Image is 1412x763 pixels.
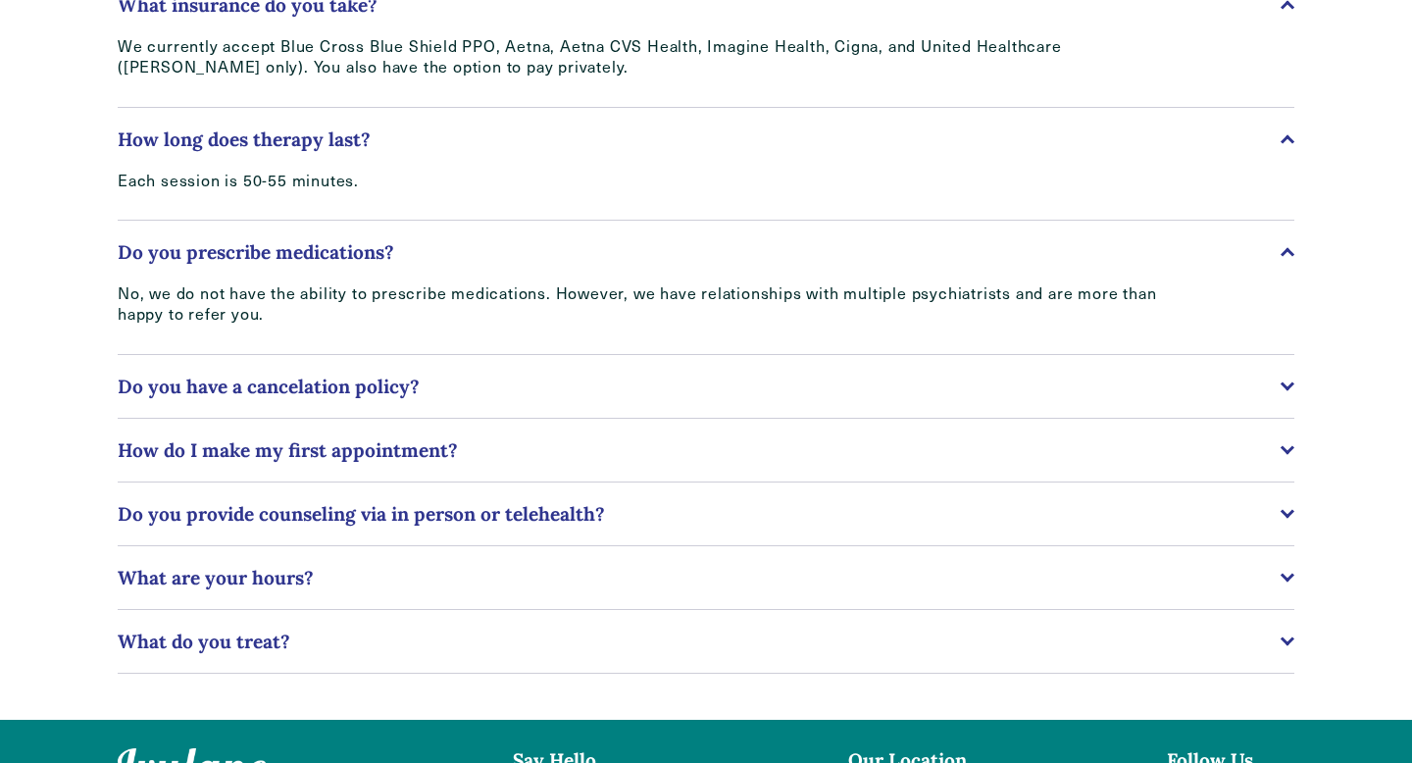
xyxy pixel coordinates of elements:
div: Do you prescribe medications? [118,283,1294,354]
span: How do I make my first appointment? [118,438,1281,462]
span: What are your hours? [118,566,1281,589]
div: How long does therapy last? [118,171,1294,221]
span: Do you provide counseling via in person or telehealth? [118,502,1281,526]
button: How do I make my first appointment? [118,419,1294,482]
button: What do you treat? [118,610,1294,673]
p: We currently accept Blue Cross Blue Shield PPO, Aetna, Aetna CVS Health, Imagine Health, Cigna, a... [118,36,1177,77]
span: Do you prescribe medications? [118,240,1281,264]
button: Do you have a cancelation policy? [118,355,1294,418]
span: Do you have a cancelation policy? [118,375,1281,398]
span: How long does therapy last? [118,127,1281,151]
button: Do you provide counseling via in person or telehealth? [118,483,1294,545]
p: Each session is 50-55 minutes. [118,171,1177,191]
button: Do you prescribe medications? [118,221,1294,283]
button: What are your hours? [118,546,1294,609]
div: What insurance do you take? [118,36,1294,107]
button: How long does therapy last? [118,108,1294,171]
span: What do you treat? [118,630,1281,653]
p: No, we do not have the ability to prescribe medications. However, we have relationships with mult... [118,283,1177,325]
